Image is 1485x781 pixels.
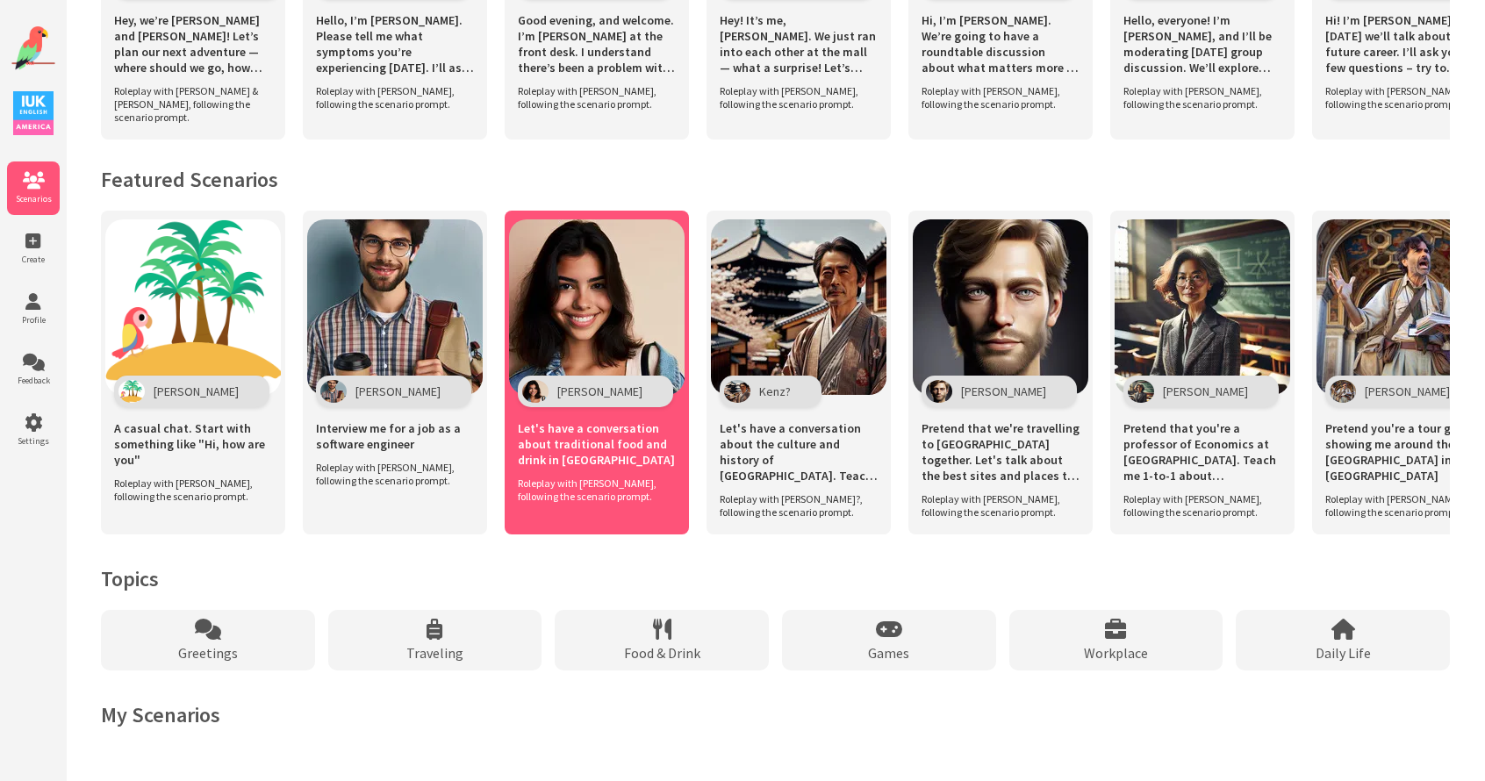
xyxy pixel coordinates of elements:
span: Interview me for a job as a software engineer [316,420,474,452]
span: Roleplay with [PERSON_NAME], following the scenario prompt. [1123,84,1273,111]
span: [PERSON_NAME] [1163,383,1248,399]
span: Roleplay with [PERSON_NAME], following the scenario prompt. [1325,492,1474,519]
span: Roleplay with [PERSON_NAME]?, following the scenario prompt. [720,492,869,519]
img: Character [926,380,952,403]
span: Games [868,644,909,662]
span: A casual chat. Start with something like "Hi, how are you" [114,420,272,468]
span: Roleplay with [PERSON_NAME], following the scenario prompt. [1325,84,1474,111]
span: Roleplay with [PERSON_NAME], following the scenario prompt. [518,476,667,503]
span: Roleplay with [PERSON_NAME] & [PERSON_NAME], following the scenario prompt. [114,84,263,124]
img: IUK Logo [13,91,54,135]
span: Kenz? [759,383,791,399]
img: Scenario Image [1115,219,1290,395]
span: Roleplay with [PERSON_NAME], following the scenario prompt. [518,84,667,111]
span: Traveling [406,644,463,662]
span: Hello, I’m [PERSON_NAME]. Please tell me what symptoms you’re experiencing [DATE]. I’ll ask you a... [316,12,474,75]
span: [PERSON_NAME] [961,383,1046,399]
span: Pretend you're a tour guide showing me around the [GEOGRAPHIC_DATA] in [GEOGRAPHIC_DATA] [1325,420,1483,484]
span: Roleplay with [PERSON_NAME], following the scenario prompt. [316,461,465,487]
span: [PERSON_NAME] [355,383,441,399]
span: Daily Life [1316,644,1371,662]
img: Character [522,380,549,403]
span: Roleplay with [PERSON_NAME], following the scenario prompt. [922,492,1071,519]
h2: Topics [101,565,1450,592]
span: Roleplay with [PERSON_NAME], following the scenario prompt. [1123,492,1273,519]
span: Food & Drink [624,644,700,662]
span: Workplace [1084,644,1148,662]
img: Scenario Image [509,219,685,395]
span: Scenarios [7,193,60,204]
span: Roleplay with [PERSON_NAME], following the scenario prompt. [114,476,263,503]
span: Good evening, and welcome. I’m [PERSON_NAME] at the front desk. I understand there’s been a probl... [518,12,676,75]
span: Let's have a conversation about the culture and history of [GEOGRAPHIC_DATA]. Teach me about it [720,420,878,484]
img: Character [1128,380,1154,403]
span: Greetings [178,644,238,662]
img: Character [724,380,750,403]
span: Hey, we’re [PERSON_NAME] and [PERSON_NAME]! Let’s plan our next adventure — where should we go, h... [114,12,272,75]
h2: My Scenarios [101,701,1450,728]
span: Hi, I’m [PERSON_NAME]. We’re going to have a roundtable discussion about what matters more — educ... [922,12,1080,75]
img: Character [118,380,145,403]
span: Hi! I’m [PERSON_NAME]. [DATE] we’ll talk about your future career. I’ll ask you a few questions –... [1325,12,1483,75]
span: Feedback [7,375,60,386]
span: Settings [7,435,60,447]
span: [PERSON_NAME] [557,383,642,399]
img: Scenario Image [307,219,483,395]
span: [PERSON_NAME] [1365,383,1450,399]
img: Scenario Image [913,219,1088,395]
span: Roleplay with [PERSON_NAME], following the scenario prompt. [316,84,465,111]
span: Create [7,254,60,265]
span: Profile [7,314,60,326]
img: Scenario Image [105,219,281,395]
h2: Featured Scenarios [101,166,1450,193]
span: Roleplay with [PERSON_NAME], following the scenario prompt. [720,84,869,111]
img: Website Logo [11,26,55,70]
span: Hey! It’s me, [PERSON_NAME]. We just ran into each other at the mall — what a surprise! Let’s cat... [720,12,878,75]
span: [PERSON_NAME] [154,383,239,399]
span: Roleplay with [PERSON_NAME], following the scenario prompt. [922,84,1071,111]
img: Character [320,380,347,403]
span: Hello, everyone! I’m [PERSON_NAME], and I’ll be moderating [DATE] group discussion. We’ll explore... [1123,12,1281,75]
span: Pretend that you're a professor of Economics at [GEOGRAPHIC_DATA]. Teach me 1-to-1 about macroeco... [1123,420,1281,484]
img: Character [1330,380,1356,403]
img: Scenario Image [711,219,886,395]
span: Let's have a conversation about traditional food and drink in [GEOGRAPHIC_DATA] [518,420,676,468]
span: Pretend that we're travelling to [GEOGRAPHIC_DATA] together. Let's talk about the best sites and ... [922,420,1080,484]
